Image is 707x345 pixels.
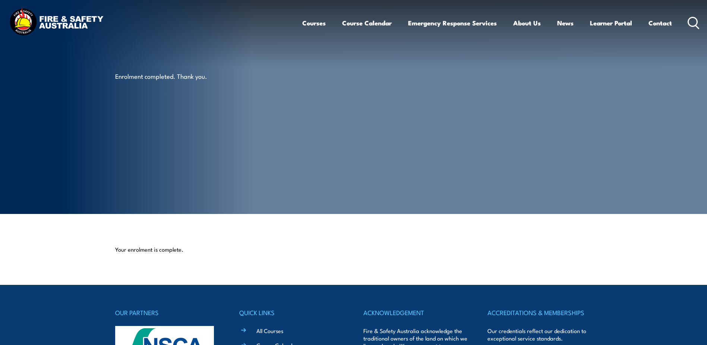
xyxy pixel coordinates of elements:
[513,13,541,33] a: About Us
[487,307,592,318] h4: ACCREDITATIONS & MEMBERSHIPS
[115,246,592,253] p: Your enrolment is complete.
[363,307,468,318] h4: ACKNOWLEDGEMENT
[590,13,632,33] a: Learner Portal
[115,72,251,80] p: Enrolment completed. Thank you.
[557,13,574,33] a: News
[408,13,497,33] a: Emergency Response Services
[239,307,344,318] h4: QUICK LINKS
[342,13,392,33] a: Course Calendar
[487,327,592,342] p: Our credentials reflect our dedication to exceptional service standards.
[256,327,283,335] a: All Courses
[302,13,326,33] a: Courses
[648,13,672,33] a: Contact
[115,307,220,318] h4: OUR PARTNERS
